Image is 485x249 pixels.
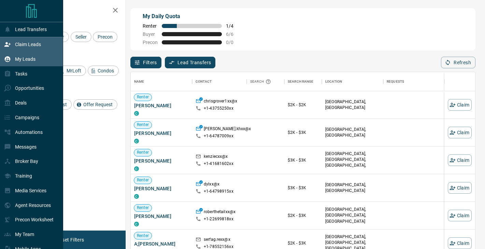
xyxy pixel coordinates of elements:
span: Condos [95,68,116,73]
span: 6 / 6 [226,31,241,37]
p: serfag.rexx@x [204,237,230,244]
button: Claim [448,154,472,166]
button: Claim [448,99,472,111]
p: $2K - $3K [288,129,318,136]
button: Claim [448,210,472,221]
p: chrisgrover1xx@x [204,98,237,106]
p: dylxx@x [204,181,219,189]
span: [PERSON_NAME] [134,157,189,164]
span: Renter [134,233,152,239]
p: [GEOGRAPHIC_DATA], [GEOGRAPHIC_DATA], [GEOGRAPHIC_DATA] [325,207,380,224]
div: Requests [383,72,445,91]
div: Requests [387,72,404,91]
div: Precon [93,32,117,42]
span: [PERSON_NAME] [134,102,189,109]
div: condos.ca [134,222,139,226]
div: condos.ca [134,111,139,116]
p: [GEOGRAPHIC_DATA], [GEOGRAPHIC_DATA], [GEOGRAPHIC_DATA], [GEOGRAPHIC_DATA] | [GEOGRAPHIC_DATA] [325,151,380,180]
span: Offer Request [81,102,115,107]
span: Seller [73,34,89,40]
p: $3K - $3K [288,185,318,191]
span: 1 / 4 [226,23,241,29]
span: Precon [143,40,158,45]
p: +1- 43755250xx [204,106,233,111]
span: 0 / 0 [226,40,241,45]
span: Buyer [143,31,158,37]
span: Renter [134,205,152,211]
p: roberthetailxx@x [204,209,236,216]
p: +1- 64787009xx [204,133,233,139]
div: MrLoft [57,66,86,76]
h2: Filters [22,7,119,15]
p: My Daily Quota [143,12,241,20]
div: Search Range [284,72,322,91]
div: Contact [192,72,247,91]
div: condos.ca [134,194,139,199]
div: Location [322,72,383,91]
div: Search Range [288,72,314,91]
span: Renter [134,94,152,100]
p: $2K - $2K [288,102,318,108]
span: [PERSON_NAME] [134,130,189,137]
button: Claim [448,237,472,249]
div: Name [134,72,144,91]
p: +1- 41681602xx [204,161,233,167]
p: $2K - $3K [288,240,318,246]
p: [GEOGRAPHIC_DATA], [GEOGRAPHIC_DATA] [325,99,380,111]
button: Filters [130,57,161,68]
button: Reset Filters [52,234,88,246]
div: condos.ca [134,166,139,171]
p: [GEOGRAPHIC_DATA], [GEOGRAPHIC_DATA] [325,127,380,138]
p: [GEOGRAPHIC_DATA], [GEOGRAPHIC_DATA] [325,182,380,194]
span: [PERSON_NAME] [134,185,189,192]
div: Location [325,72,342,91]
div: Offer Request [73,99,117,110]
div: Search [250,72,273,91]
p: [PERSON_NAME].khxx@x [204,126,251,133]
p: +1- 22699818xx [204,216,233,222]
p: $3K - $3K [288,157,318,163]
button: Lead Transfers [165,57,216,68]
p: +1- 64798915xx [204,189,233,194]
span: Renter [134,122,152,128]
p: kenziecxx@x [204,154,228,161]
span: Renter [134,177,152,183]
span: [PERSON_NAME] [134,213,189,220]
span: Renter [134,150,152,155]
span: Renter [143,23,158,29]
p: $2K - $3K [288,212,318,219]
span: Precon [95,34,115,40]
span: A;[PERSON_NAME] [134,240,189,247]
div: Seller [71,32,91,42]
div: condos.ca [134,139,139,143]
div: Name [131,72,192,91]
span: MrLoft [64,68,84,73]
div: Condos [88,66,119,76]
div: Contact [196,72,212,91]
button: Claim [448,182,472,194]
button: Refresh [441,57,475,68]
button: Claim [448,127,472,138]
